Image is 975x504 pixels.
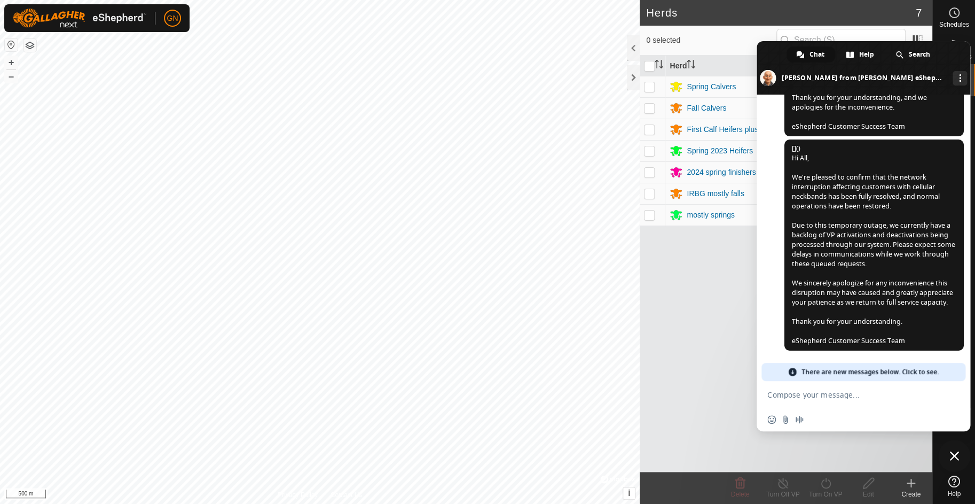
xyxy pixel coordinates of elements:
span: i [628,489,630,498]
span: 7 [916,5,922,21]
div: mostly springs [687,210,734,221]
span: Search [909,46,930,63]
span: Help [859,46,874,63]
div: More channels [953,71,967,86]
img: Gallagher Logo [13,9,146,28]
div: IRBG mostly falls [687,188,744,199]
span: Schedules [939,21,969,28]
span: There are new messages below. Click to see. [801,363,939,381]
a: Help [933,471,975,501]
h2: Herds [646,6,916,19]
input: Search (S) [776,29,906,51]
span: Chat [809,46,824,63]
div: Chat [787,46,835,63]
div: Turn Off VP [761,490,804,499]
a: Privacy Policy [278,490,318,500]
div: Turn On VP [804,490,847,499]
div: Create [890,490,932,499]
div: Edit [847,490,890,499]
button: Reset Map [5,38,18,51]
span: 0 selected [646,35,776,46]
span: Help [947,491,961,497]
div: 2024 spring finishers [687,167,756,178]
p-sorticon: Activate to sort [687,61,695,70]
div: Spring Calvers [687,81,736,92]
span: Send a file [781,415,790,424]
button: – [5,70,18,83]
div: First Calf Heifers plus [687,124,758,135]
button: i [623,487,635,499]
span: GN [167,13,178,24]
div: Search [886,46,941,63]
span: Insert an emoji [767,415,776,424]
span: Audio message [795,415,804,424]
textarea: Compose your message... [767,390,936,400]
button: Map Layers [23,39,36,52]
p-sorticon: Activate to sort [655,61,663,70]
div: Fall Calvers [687,103,726,114]
a: Contact Us [331,490,362,500]
th: Herd [665,56,775,76]
button: + [5,56,18,69]
span: Delete [731,491,750,498]
div: Spring 2023 Heifers [687,145,753,157]
span: []() Hi All, We're pleased to confirm that the network interruption affecting customers with cell... [792,144,955,345]
div: Close chat [938,440,970,472]
div: Help [836,46,885,63]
